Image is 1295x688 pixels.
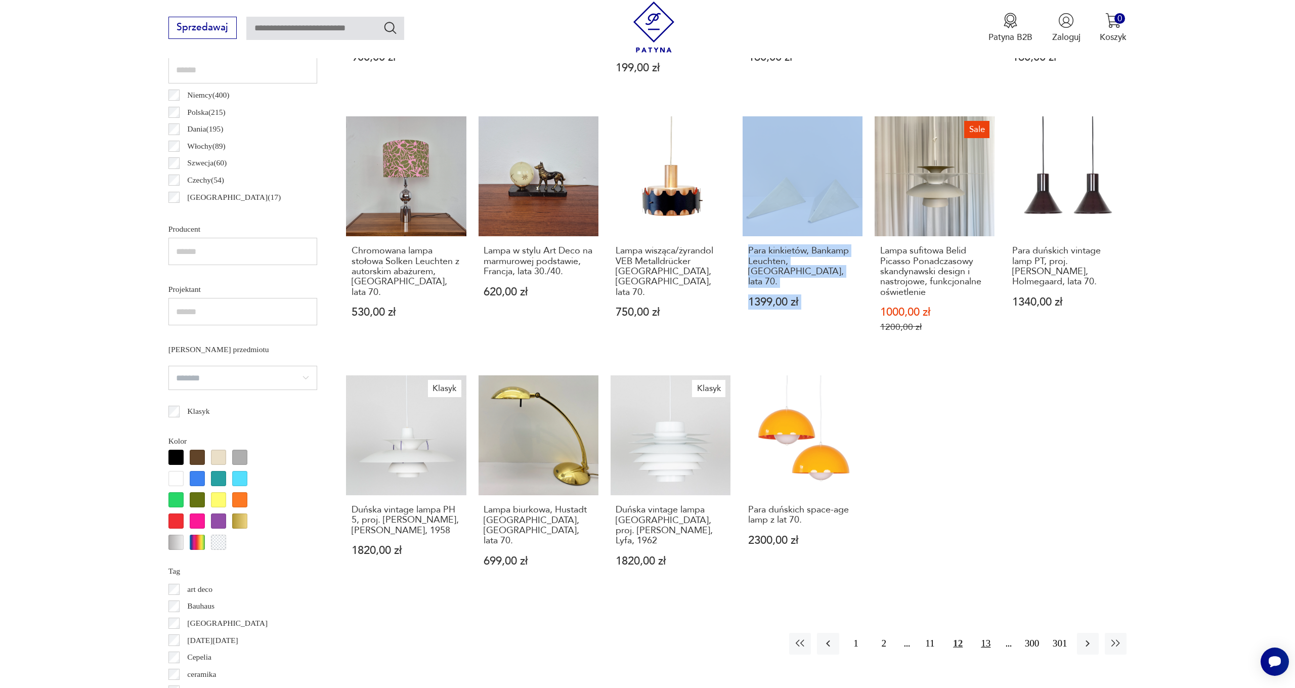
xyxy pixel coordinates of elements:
[880,307,989,318] p: 1000,00 zł
[880,246,989,297] h3: Lampa sufitowa Belid Picasso Ponadczasowy skandynawski design i nastrojowe, funkcjonalne oświetlenie
[743,116,862,356] a: Para kinkietów, Bankamp Leuchten, Niemcy, lata 70.Para kinkietów, Bankamp Leuchten, [GEOGRAPHIC_D...
[352,52,461,63] p: 900,00 zł
[383,20,398,35] button: Szukaj
[168,283,317,296] p: Projektant
[1261,648,1289,676] iframe: Smartsupp widget button
[187,668,216,681] p: ceramika
[187,106,225,119] p: Polska ( 215 )
[168,435,317,448] p: Kolor
[988,13,1032,43] button: Patyna B2B
[168,565,317,578] p: Tag
[352,505,461,536] h3: Duńska vintage lampa PH 5, proj. [PERSON_NAME], [PERSON_NAME], 1958
[484,556,593,567] p: 699,00 zł
[187,89,229,102] p: Niemcy ( 400 )
[484,287,593,297] p: 620,00 zł
[1049,633,1071,655] button: 301
[352,545,461,556] p: 1820,00 zł
[616,505,725,546] h3: Duńska vintage lampa [GEOGRAPHIC_DATA], proj. [PERSON_NAME], Lyfa, 1962
[628,2,679,53] img: Patyna - sklep z meblami i dekoracjami vintage
[748,297,857,308] p: 1399,00 zł
[187,207,281,221] p: [GEOGRAPHIC_DATA] ( 15 )
[947,633,969,655] button: 12
[1052,13,1081,43] button: Zaloguj
[187,191,281,204] p: [GEOGRAPHIC_DATA] ( 17 )
[168,223,317,236] p: Producent
[352,307,461,318] p: 530,00 zł
[748,52,857,63] p: 160,00 zł
[1012,52,1121,63] p: 160,00 zł
[1021,633,1043,655] button: 300
[1105,13,1121,28] img: Ikona koszyka
[1100,13,1127,43] button: 0Koszyk
[168,343,317,356] p: [PERSON_NAME] przedmiotu
[187,140,225,153] p: Włochy ( 89 )
[168,17,237,39] button: Sprzedawaj
[616,307,725,318] p: 750,00 zł
[748,505,857,526] h3: Para duńskich space-age lamp z lat 70.
[988,31,1032,43] p: Patyna B2B
[919,633,941,655] button: 11
[1052,31,1081,43] p: Zaloguj
[880,322,989,332] p: 1200,00 zł
[187,405,209,418] p: Klasyk
[187,174,224,187] p: Czechy ( 54 )
[187,122,223,136] p: Dania ( 195 )
[187,583,212,596] p: art deco
[187,599,214,613] p: Bauhaus
[611,116,730,356] a: Lampa wisząca/żyrandol VEB Metalldrücker Halle, Niemcy, lata 70.Lampa wisząca/żyrandol VEB Metall...
[748,535,857,546] p: 2300,00 zł
[743,375,862,590] a: Para duńskich space-age lamp z lat 70.Para duńskich space-age lamp z lat 70.2300,00 zł
[616,246,725,297] h3: Lampa wisząca/żyrandol VEB Metalldrücker [GEOGRAPHIC_DATA], [GEOGRAPHIC_DATA], lata 70.
[168,24,237,32] a: Sprzedawaj
[1012,246,1121,287] h3: Para duńskich vintage lamp PT, proj. [PERSON_NAME], Holmegaard, lata 70.
[187,651,211,664] p: Cepelia
[875,116,995,356] a: SaleLampa sufitowa Belid Picasso Ponadczasowy skandynawski design i nastrojowe, funkcjonalne oświ...
[873,633,895,655] button: 2
[748,246,857,287] h3: Para kinkietów, Bankamp Leuchten, [GEOGRAPHIC_DATA], lata 70.
[484,246,593,277] h3: Lampa w stylu Art Deco na marmurowej podstawie, Francja, lata 30./40.
[479,116,598,356] a: Lampa w stylu Art Deco na marmurowej podstawie, Francja, lata 30./40.Lampa w stylu Art Deco na ma...
[1114,13,1125,24] div: 0
[479,375,598,590] a: Lampa biurkowa, Hustadt Leuchten, Niemcy, lata 70.Lampa biurkowa, Hustadt [GEOGRAPHIC_DATA], [GEO...
[845,633,867,655] button: 1
[1058,13,1074,28] img: Ikonka użytkownika
[1100,31,1127,43] p: Koszyk
[1003,13,1018,28] img: Ikona medalu
[484,505,593,546] h3: Lampa biurkowa, Hustadt [GEOGRAPHIC_DATA], [GEOGRAPHIC_DATA], lata 70.
[616,63,725,73] p: 199,00 zł
[187,634,238,647] p: [DATE][DATE]
[187,617,268,630] p: [GEOGRAPHIC_DATA]
[346,375,466,590] a: KlasykDuńska vintage lampa PH 5, proj. Poul Henningsen, Louis Poulsen, 1958Duńska vintage lampa P...
[187,156,227,169] p: Szwecja ( 60 )
[1007,116,1127,356] a: Para duńskich vintage lamp PT, proj. Michael Bang, Holmegaard, lata 70.Para duńskich vintage lamp...
[352,246,461,297] h3: Chromowana lampa stołowa Solken Leuchten z autorskim abażurem, [GEOGRAPHIC_DATA], lata 70.
[611,375,730,590] a: KlasykDuńska vintage lampa Verona, proj. Svend Middelboe, Lyfa, 1962Duńska vintage lampa [GEOGRAP...
[988,13,1032,43] a: Ikona medaluPatyna B2B
[975,633,997,655] button: 13
[616,556,725,567] p: 1820,00 zł
[346,116,466,356] a: Chromowana lampa stołowa Solken Leuchten z autorskim abażurem, Niemcy, lata 70.Chromowana lampa s...
[1012,297,1121,308] p: 1340,00 zł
